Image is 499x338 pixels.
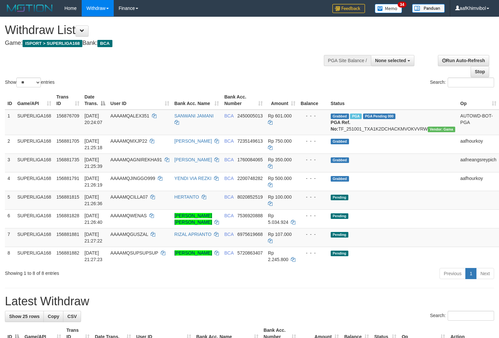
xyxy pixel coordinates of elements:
span: Copy 1760084065 to clipboard [237,157,263,162]
span: Rp 107.000 [268,232,291,237]
td: 8 [5,247,15,265]
td: 7 [5,228,15,247]
div: PGA Site Balance / [324,55,371,66]
span: CSV [67,314,77,319]
th: Date Trans.: activate to sort column descending [82,91,108,110]
span: Copy 7536920888 to clipboard [237,213,263,218]
span: AAAAMQCILLA07 [110,194,148,200]
span: [DATE] 21:26:36 [85,194,103,206]
span: BCA [224,113,233,118]
td: SUPERLIGA168 [15,172,54,191]
select: Showentries [16,78,41,87]
td: 2 [5,135,15,153]
span: [DATE] 21:25:18 [85,138,103,150]
th: Game/API: activate to sort column ascending [15,91,54,110]
span: Rp 2.245.800 [268,250,288,262]
td: TF_251001_TXA1K2DCHACKMVOKVVRW [328,110,458,135]
td: 5 [5,191,15,209]
span: Show 25 rows [9,314,40,319]
div: - - - [301,175,325,182]
span: Rp 601.000 [268,113,291,118]
img: panduan.png [412,4,445,13]
span: BCA [224,138,233,144]
img: Feedback.jpg [332,4,365,13]
th: Trans ID: activate to sort column ascending [54,91,82,110]
a: Next [476,268,494,279]
div: - - - [301,231,325,238]
div: - - - [301,250,325,256]
span: [DATE] 21:25:39 [85,157,103,169]
a: RIZAL APRIANTO [175,232,212,237]
span: PGA Pending [363,114,396,119]
a: Previous [440,268,466,279]
span: 156881735 [57,157,79,162]
span: BCA [224,176,233,181]
span: AAAAMQALEX351 [110,113,149,118]
span: Copy [48,314,59,319]
a: [PERSON_NAME] [PERSON_NAME] [175,213,212,225]
span: AAAAMQMXJP22 [110,138,147,144]
span: Pending [331,213,348,219]
span: Pending [331,195,348,200]
td: 6 [5,209,15,228]
span: 156881881 [57,232,79,237]
span: Rp 350.000 [268,157,291,162]
td: SUPERLIGA168 [15,228,54,247]
span: BCA [224,232,233,237]
h4: Game: Bank: [5,40,326,46]
a: SANWANI JAMANI [175,113,214,118]
span: Copy 2450005013 to clipboard [237,113,263,118]
div: - - - [301,113,325,119]
span: [DATE] 21:26:40 [85,213,103,225]
b: PGA Ref. No: [331,120,350,132]
span: Pending [331,232,348,238]
span: AAAAMQGUSZAL [110,232,148,237]
span: Rp 100.000 [268,194,291,200]
span: AAAAMQSUPSUPSUP [110,250,158,256]
span: None selected [375,58,406,63]
span: ISPORT > SUPERLIGA168 [23,40,82,47]
span: BCA [224,157,233,162]
th: Bank Acc. Name: activate to sort column ascending [172,91,222,110]
div: - - - [301,212,325,219]
a: 1 [465,268,476,279]
a: CSV [63,311,81,322]
div: - - - [301,194,325,200]
td: SUPERLIGA168 [15,209,54,228]
input: Search: [448,311,494,321]
span: Copy 7235149613 to clipboard [237,138,263,144]
label: Search: [430,311,494,321]
h1: Latest Withdraw [5,295,494,308]
span: Pending [331,251,348,256]
span: 156881828 [57,213,79,218]
img: Button%20Memo.svg [375,4,402,13]
img: MOTION_logo.png [5,3,55,13]
th: ID [5,91,15,110]
td: 1 [5,110,15,135]
th: Amount: activate to sort column ascending [265,91,298,110]
span: 156881791 [57,176,79,181]
td: 4 [5,172,15,191]
a: Show 25 rows [5,311,44,322]
th: Status [328,91,458,110]
span: Copy 2200748282 to clipboard [237,176,263,181]
a: Copy [43,311,63,322]
a: [PERSON_NAME] [175,157,212,162]
label: Search: [430,78,494,87]
td: SUPERLIGA168 [15,153,54,172]
span: Grabbed [331,114,349,119]
div: - - - [301,156,325,163]
span: 34 [398,2,407,8]
span: BCA [224,194,233,200]
span: Rp 750.000 [268,138,291,144]
th: Balance [298,91,328,110]
td: SUPERLIGA168 [15,135,54,153]
h1: Withdraw List [5,24,326,37]
label: Show entries [5,78,55,87]
span: [DATE] 20:24:07 [85,113,103,125]
td: SUPERLIGA168 [15,191,54,209]
div: - - - [301,138,325,144]
span: [DATE] 21:26:19 [85,176,103,187]
span: AAAAMQWENAS [110,213,147,218]
th: Bank Acc. Number: activate to sort column ascending [222,91,265,110]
